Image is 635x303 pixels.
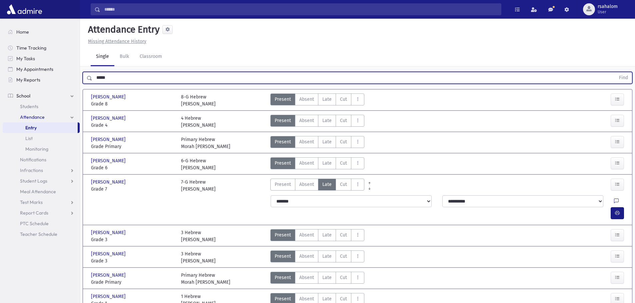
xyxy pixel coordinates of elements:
[299,138,314,145] span: Absent
[91,143,174,150] span: Grade Primary
[299,160,314,167] span: Absent
[91,157,127,164] span: [PERSON_NAME]
[322,253,332,260] span: Late
[25,135,33,141] span: List
[270,115,364,129] div: AttTypes
[134,48,167,66] a: Classroom
[114,48,134,66] a: Bulk
[85,39,146,44] a: Missing Attendance History
[322,295,332,302] span: Late
[3,197,80,208] a: Test Marks
[322,181,332,188] span: Late
[91,164,174,171] span: Grade 6
[340,253,347,260] span: Cut
[181,157,216,171] div: 6-G Hebrew [PERSON_NAME]
[181,136,230,150] div: Primary Hebrew Morah [PERSON_NAME]
[20,167,43,173] span: Infractions
[16,45,46,51] span: Time Tracking
[322,274,332,281] span: Late
[275,295,291,302] span: Present
[299,274,314,281] span: Absent
[270,229,364,243] div: AttTypes
[3,43,80,53] a: Time Tracking
[3,75,80,85] a: My Reports
[598,9,618,15] span: User
[275,181,291,188] span: Present
[299,231,314,238] span: Absent
[299,117,314,124] span: Absent
[3,27,80,37] a: Home
[91,236,174,243] span: Grade 3
[181,272,230,286] div: Primary Hebrew Morah [PERSON_NAME]
[16,29,29,35] span: Home
[181,93,216,107] div: 8-G Hebrew [PERSON_NAME]
[299,181,314,188] span: Absent
[16,77,40,83] span: My Reports
[91,293,127,300] span: [PERSON_NAME]
[3,133,80,144] a: List
[5,3,44,16] img: AdmirePro
[20,103,38,109] span: Students
[275,138,291,145] span: Present
[16,56,35,62] span: My Tasks
[340,117,347,124] span: Cut
[20,189,56,195] span: Meal Attendance
[91,179,127,186] span: [PERSON_NAME]
[25,146,48,152] span: Monitoring
[340,274,347,281] span: Cut
[20,221,49,227] span: PTC Schedule
[340,160,347,167] span: Cut
[270,272,364,286] div: AttTypes
[3,208,80,218] a: Report Cards
[3,165,80,176] a: Infractions
[340,138,347,145] span: Cut
[3,112,80,122] a: Attendance
[3,144,80,154] a: Monitoring
[91,48,114,66] a: Single
[3,122,78,133] a: Entry
[16,93,30,99] span: School
[16,66,53,72] span: My Appointments
[20,114,45,120] span: Attendance
[598,4,618,9] span: rsahalom
[3,64,80,75] a: My Appointments
[20,199,43,205] span: Test Marks
[3,218,80,229] a: PTC Schedule
[20,231,57,237] span: Teacher Schedule
[100,3,501,15] input: Search
[20,210,48,216] span: Report Cards
[275,274,291,281] span: Present
[20,157,46,163] span: Notifications
[20,178,47,184] span: Student Logs
[3,229,80,239] a: Teacher Schedule
[3,101,80,112] a: Students
[270,93,364,107] div: AttTypes
[91,136,127,143] span: [PERSON_NAME]
[3,176,80,186] a: Student Logs
[91,279,174,286] span: Grade Primary
[270,179,364,193] div: AttTypes
[91,272,127,279] span: [PERSON_NAME]
[275,96,291,103] span: Present
[340,231,347,238] span: Cut
[340,96,347,103] span: Cut
[270,250,364,264] div: AttTypes
[181,250,216,264] div: 3 Hebrew [PERSON_NAME]
[3,53,80,64] a: My Tasks
[322,96,332,103] span: Late
[275,160,291,167] span: Present
[91,250,127,257] span: [PERSON_NAME]
[270,136,364,150] div: AttTypes
[615,72,632,83] button: Find
[275,231,291,238] span: Present
[340,181,347,188] span: Cut
[299,96,314,103] span: Absent
[85,24,160,35] h5: Attendance Entry
[91,122,174,129] span: Grade 4
[91,229,127,236] span: [PERSON_NAME]
[299,253,314,260] span: Absent
[91,100,174,107] span: Grade 8
[181,179,216,193] div: 7-G Hebrew [PERSON_NAME]
[322,231,332,238] span: Late
[91,257,174,264] span: Grade 3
